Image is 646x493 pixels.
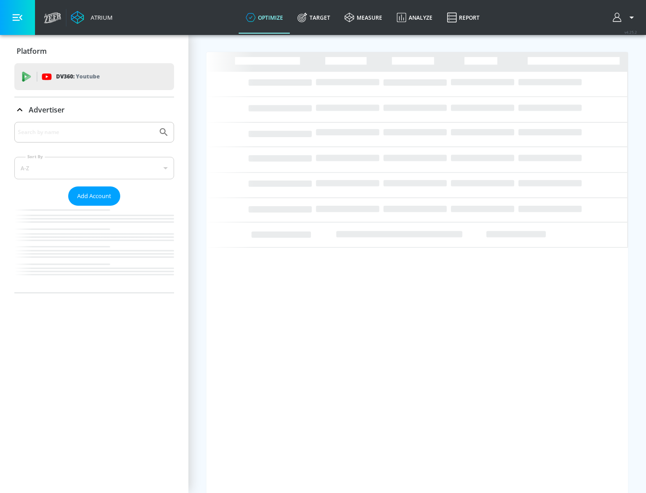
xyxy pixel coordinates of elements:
div: Advertiser [14,97,174,122]
div: Platform [14,39,174,64]
div: Advertiser [14,122,174,293]
div: Atrium [87,13,113,22]
input: Search by name [18,126,154,138]
a: measure [337,1,389,34]
span: v 4.25.2 [624,30,637,35]
a: Report [440,1,487,34]
p: Platform [17,46,47,56]
nav: list of Advertiser [14,206,174,293]
a: optimize [239,1,290,34]
p: Advertiser [29,105,65,115]
p: DV360: [56,72,100,82]
label: Sort By [26,154,45,160]
a: Analyze [389,1,440,34]
p: Youtube [76,72,100,81]
button: Add Account [68,186,120,206]
a: Target [290,1,337,34]
div: DV360: Youtube [14,63,174,90]
div: A-Z [14,157,174,179]
a: Atrium [71,11,113,24]
span: Add Account [77,191,111,201]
